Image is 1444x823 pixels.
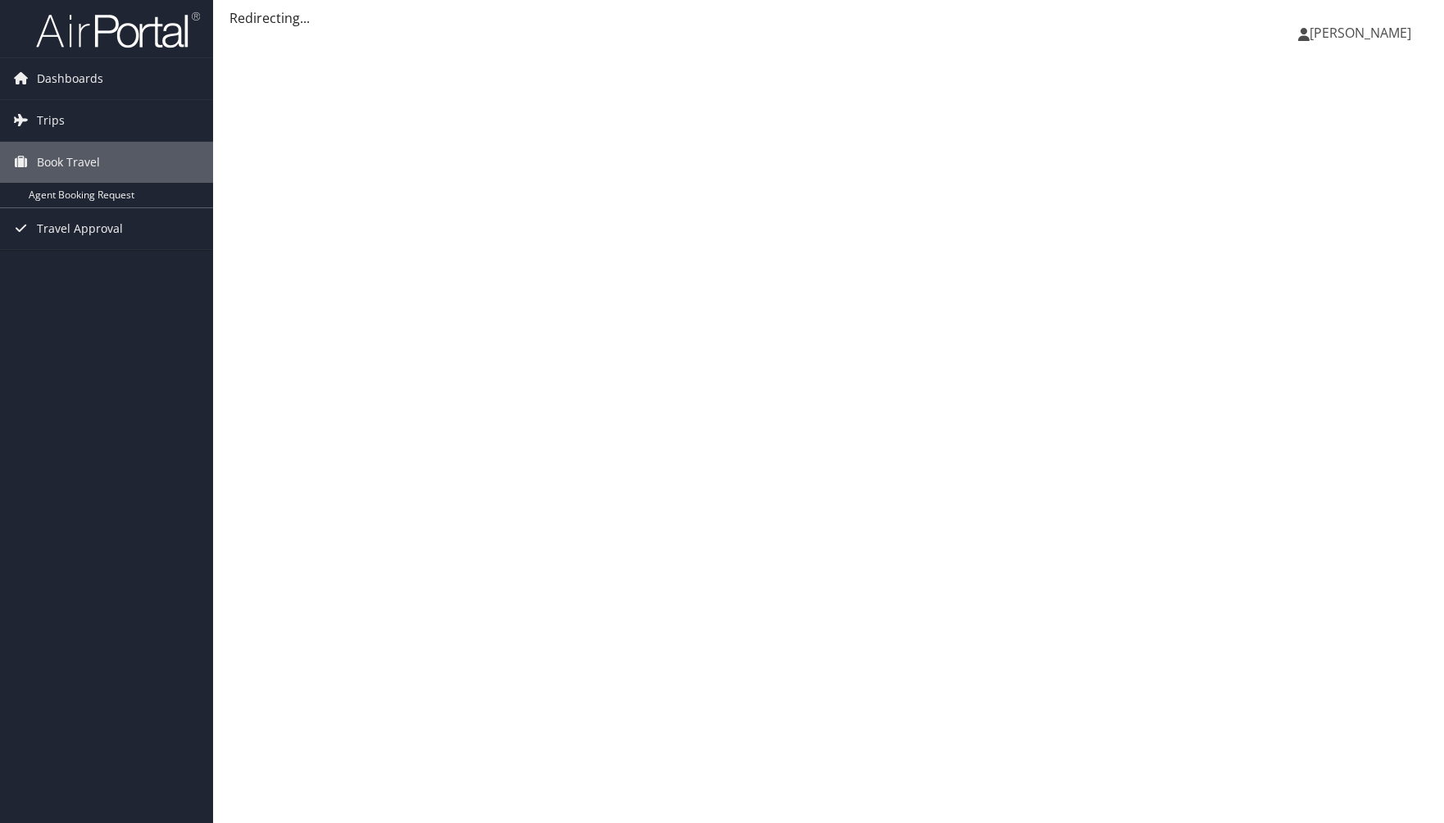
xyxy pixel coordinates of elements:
[37,58,103,99] span: Dashboards
[1298,8,1428,57] a: [PERSON_NAME]
[37,142,100,183] span: Book Travel
[37,100,65,141] span: Trips
[229,8,1428,28] div: Redirecting...
[36,11,200,49] img: airportal-logo.png
[37,208,123,249] span: Travel Approval
[1310,24,1411,42] span: [PERSON_NAME]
